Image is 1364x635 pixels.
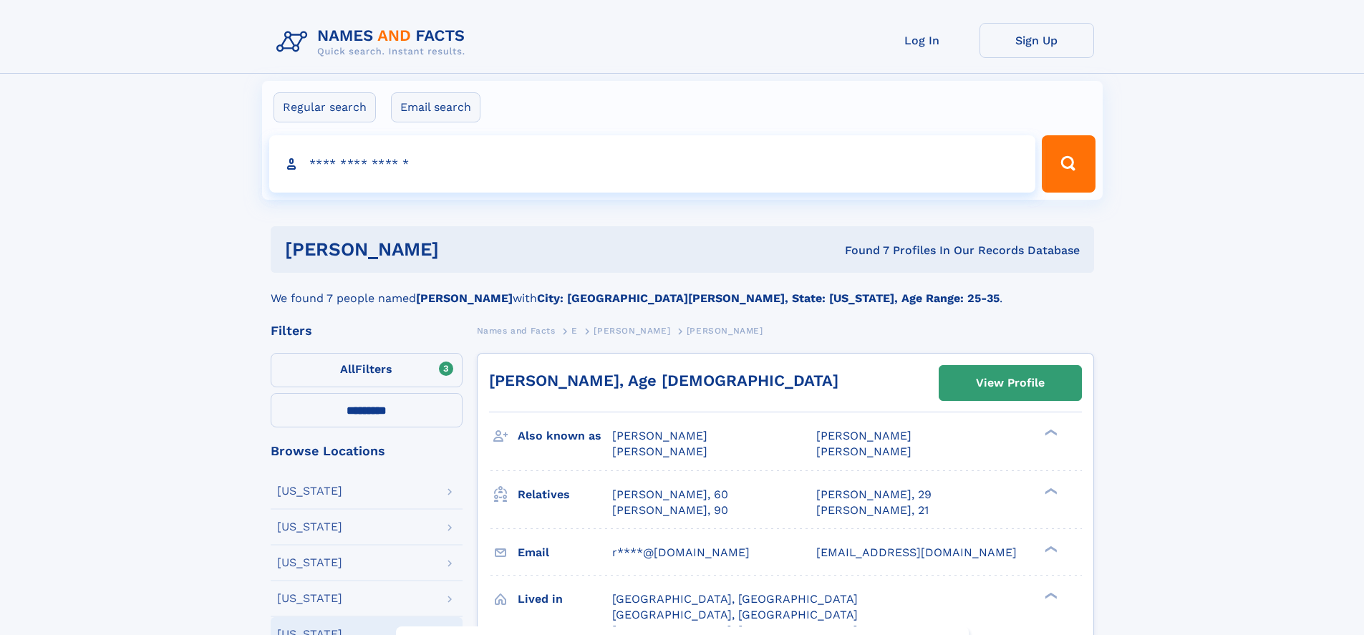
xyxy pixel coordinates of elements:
[612,592,858,606] span: [GEOGRAPHIC_DATA], [GEOGRAPHIC_DATA]
[518,483,612,507] h3: Relatives
[271,445,463,457] div: Browse Locations
[274,92,376,122] label: Regular search
[285,241,642,258] h1: [PERSON_NAME]
[571,326,578,336] span: E
[277,593,342,604] div: [US_STATE]
[612,608,858,621] span: [GEOGRAPHIC_DATA], [GEOGRAPHIC_DATA]
[277,557,342,568] div: [US_STATE]
[1042,135,1095,193] button: Search Button
[816,429,911,442] span: [PERSON_NAME]
[271,353,463,387] label: Filters
[1041,486,1058,495] div: ❯
[816,546,1017,559] span: [EMAIL_ADDRESS][DOMAIN_NAME]
[518,541,612,565] h3: Email
[340,362,355,376] span: All
[537,291,1000,305] b: City: [GEOGRAPHIC_DATA][PERSON_NAME], State: [US_STATE], Age Range: 25-35
[612,503,728,518] a: [PERSON_NAME], 90
[277,485,342,497] div: [US_STATE]
[1041,591,1058,600] div: ❯
[271,324,463,337] div: Filters
[271,273,1094,307] div: We found 7 people named with .
[277,521,342,533] div: [US_STATE]
[939,366,1081,400] a: View Profile
[477,321,556,339] a: Names and Facts
[1041,544,1058,553] div: ❯
[518,587,612,611] h3: Lived in
[269,135,1036,193] input: search input
[612,429,707,442] span: [PERSON_NAME]
[391,92,480,122] label: Email search
[594,321,670,339] a: [PERSON_NAME]
[594,326,670,336] span: [PERSON_NAME]
[816,445,911,458] span: [PERSON_NAME]
[612,445,707,458] span: [PERSON_NAME]
[980,23,1094,58] a: Sign Up
[416,291,513,305] b: [PERSON_NAME]
[976,367,1045,399] div: View Profile
[1041,428,1058,437] div: ❯
[571,321,578,339] a: E
[271,23,477,62] img: Logo Names and Facts
[612,487,728,503] a: [PERSON_NAME], 60
[816,503,929,518] a: [PERSON_NAME], 21
[816,487,932,503] a: [PERSON_NAME], 29
[518,424,612,448] h3: Also known as
[687,326,763,336] span: [PERSON_NAME]
[865,23,980,58] a: Log In
[642,243,1080,258] div: Found 7 Profiles In Our Records Database
[489,372,838,389] a: [PERSON_NAME], Age [DEMOGRAPHIC_DATA]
